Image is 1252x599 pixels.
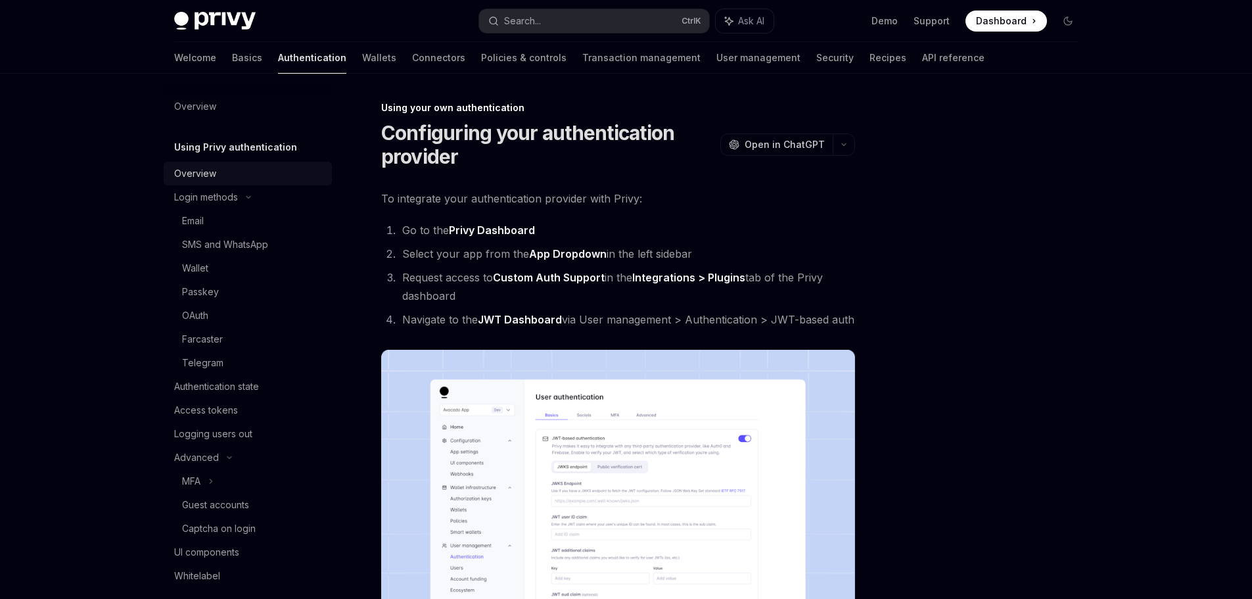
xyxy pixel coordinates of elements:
[182,213,204,229] div: Email
[816,42,854,74] a: Security
[381,189,855,208] span: To integrate your authentication provider with Privy:
[481,42,567,74] a: Policies & controls
[182,308,208,323] div: OAuth
[164,280,332,304] a: Passkey
[869,42,906,74] a: Recipes
[164,493,332,517] a: Guest accounts
[914,14,950,28] a: Support
[682,16,701,26] span: Ctrl K
[504,13,541,29] div: Search...
[232,42,262,74] a: Basics
[398,268,855,305] li: Request access to in the tab of the Privy dashboard
[582,42,701,74] a: Transaction management
[529,247,607,260] strong: App Dropdown
[716,9,774,33] button: Ask AI
[398,221,855,239] li: Go to the
[479,9,709,33] button: Search...CtrlK
[632,271,745,285] a: Integrations > Plugins
[174,450,219,466] div: Advanced
[1057,11,1078,32] button: Toggle dark mode
[174,42,216,74] a: Welcome
[174,166,216,181] div: Overview
[182,497,249,513] div: Guest accounts
[164,95,332,118] a: Overview
[164,540,332,564] a: UI components
[362,42,396,74] a: Wallets
[164,256,332,280] a: Wallet
[381,101,855,114] div: Using your own authentication
[164,233,332,256] a: SMS and WhatsApp
[164,398,332,422] a: Access tokens
[164,351,332,375] a: Telegram
[478,313,562,327] a: JWT Dashboard
[720,133,833,156] button: Open in ChatGPT
[164,304,332,327] a: OAuth
[412,42,465,74] a: Connectors
[164,422,332,446] a: Logging users out
[278,42,346,74] a: Authentication
[738,14,764,28] span: Ask AI
[174,139,297,155] h5: Using Privy authentication
[182,521,256,537] div: Captcha on login
[174,568,220,584] div: Whitelabel
[182,237,268,252] div: SMS and WhatsApp
[182,284,219,300] div: Passkey
[976,14,1027,28] span: Dashboard
[965,11,1047,32] a: Dashboard
[174,544,239,560] div: UI components
[174,426,252,442] div: Logging users out
[174,402,238,418] div: Access tokens
[174,189,238,205] div: Login methods
[398,245,855,263] li: Select your app from the in the left sidebar
[871,14,898,28] a: Demo
[182,355,223,371] div: Telegram
[449,224,535,237] a: Privy Dashboard
[174,99,216,114] div: Overview
[164,162,332,185] a: Overview
[164,517,332,540] a: Captcha on login
[381,121,715,168] h1: Configuring your authentication provider
[164,327,332,351] a: Farcaster
[174,379,259,395] div: Authentication state
[182,260,208,276] div: Wallet
[182,473,200,489] div: MFA
[182,331,223,347] div: Farcaster
[164,564,332,588] a: Whitelabel
[922,42,985,74] a: API reference
[164,375,332,398] a: Authentication state
[164,209,332,233] a: Email
[745,138,825,151] span: Open in ChatGPT
[398,310,855,329] li: Navigate to the via User management > Authentication > JWT-based auth
[174,12,256,30] img: dark logo
[716,42,800,74] a: User management
[493,271,605,284] strong: Custom Auth Support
